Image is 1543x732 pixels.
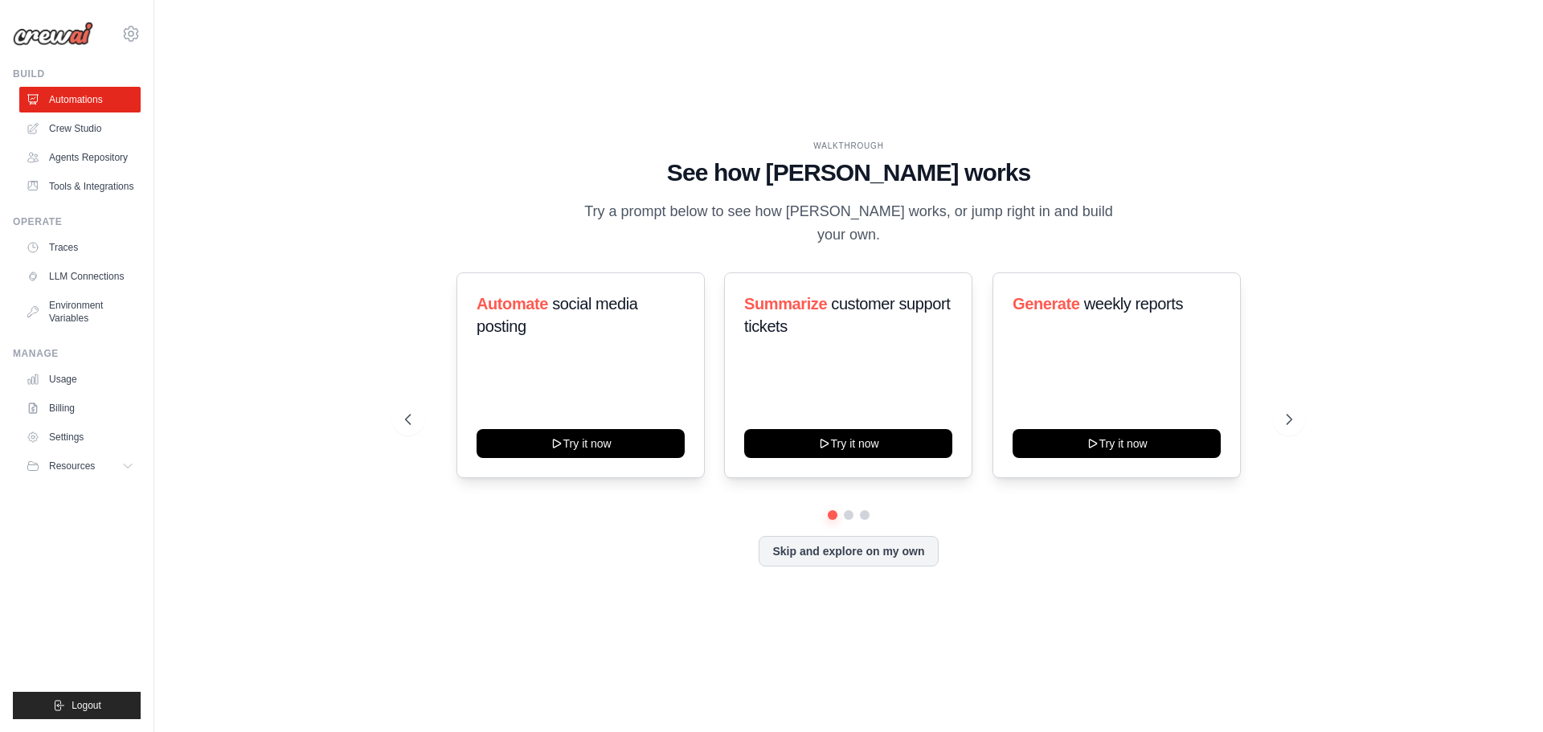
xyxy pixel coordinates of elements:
button: Try it now [1013,429,1221,458]
span: Generate [1013,295,1080,313]
span: Logout [72,699,101,712]
a: Usage [19,366,141,392]
a: Settings [19,424,141,450]
button: Resources [19,453,141,479]
a: Billing [19,395,141,421]
span: Resources [49,460,95,472]
button: Try it now [744,429,952,458]
button: Logout [13,692,141,719]
a: Automations [19,87,141,112]
div: Operate [13,215,141,228]
span: social media posting [477,295,638,335]
span: Summarize [744,295,827,313]
a: Crew Studio [19,116,141,141]
a: Environment Variables [19,292,141,331]
a: Tools & Integrations [19,174,141,199]
span: customer support tickets [744,295,950,335]
a: Agents Repository [19,145,141,170]
div: Manage [13,347,141,360]
button: Skip and explore on my own [759,536,938,566]
img: Logo [13,22,93,46]
span: weekly reports [1083,295,1182,313]
a: Traces [19,235,141,260]
h1: See how [PERSON_NAME] works [405,158,1292,187]
div: Build [13,67,141,80]
div: WALKTHROUGH [405,140,1292,152]
button: Try it now [477,429,685,458]
span: Automate [477,295,548,313]
p: Try a prompt below to see how [PERSON_NAME] works, or jump right in and build your own. [579,200,1119,247]
a: LLM Connections [19,264,141,289]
